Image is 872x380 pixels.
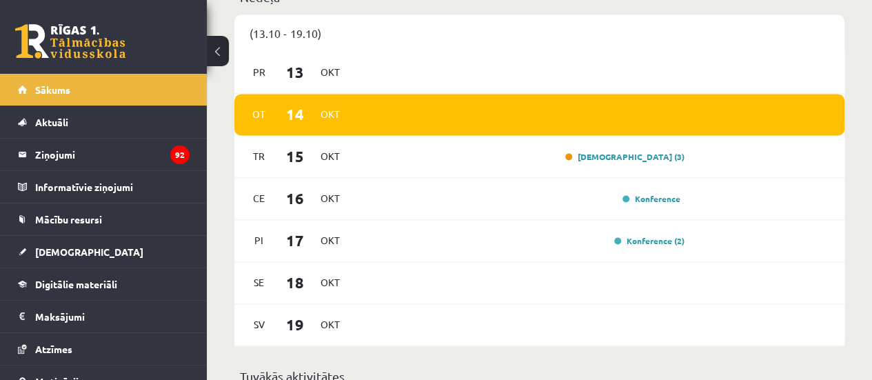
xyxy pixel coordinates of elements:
[35,83,70,96] span: Sākums
[316,188,345,209] span: Okt
[18,139,190,170] a: Ziņojumi92
[245,230,274,251] span: Pi
[170,146,190,164] i: 92
[274,271,316,294] span: 18
[245,103,274,125] span: Ot
[622,193,680,204] a: Konference
[245,272,274,293] span: Se
[316,314,345,335] span: Okt
[35,278,117,290] span: Digitālie materiāli
[35,139,190,170] legend: Ziņojumi
[274,103,316,126] span: 14
[245,146,274,167] span: Tr
[245,314,274,335] span: Sv
[274,145,316,168] span: 15
[234,14,844,52] div: (13.10 - 19.10)
[316,230,345,251] span: Okt
[35,343,72,355] span: Atzīmes
[316,61,345,83] span: Okt
[35,171,190,203] legend: Informatīvie ziņojumi
[35,301,190,332] legend: Maksājumi
[18,301,190,332] a: Maksājumi
[18,333,190,365] a: Atzīmes
[614,235,685,246] a: Konference (2)
[18,236,190,268] a: [DEMOGRAPHIC_DATA]
[18,106,190,138] a: Aktuāli
[18,74,190,106] a: Sākums
[35,116,68,128] span: Aktuāli
[274,61,316,83] span: 13
[565,151,685,162] a: [DEMOGRAPHIC_DATA] (3)
[18,203,190,235] a: Mācību resursi
[316,103,345,125] span: Okt
[316,146,345,167] span: Okt
[274,229,316,252] span: 17
[35,213,102,226] span: Mācību resursi
[245,61,274,83] span: Pr
[35,246,143,258] span: [DEMOGRAPHIC_DATA]
[245,188,274,209] span: Ce
[18,171,190,203] a: Informatīvie ziņojumi
[274,187,316,210] span: 16
[15,24,125,59] a: Rīgas 1. Tālmācības vidusskola
[18,268,190,300] a: Digitālie materiāli
[316,272,345,293] span: Okt
[274,313,316,336] span: 19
